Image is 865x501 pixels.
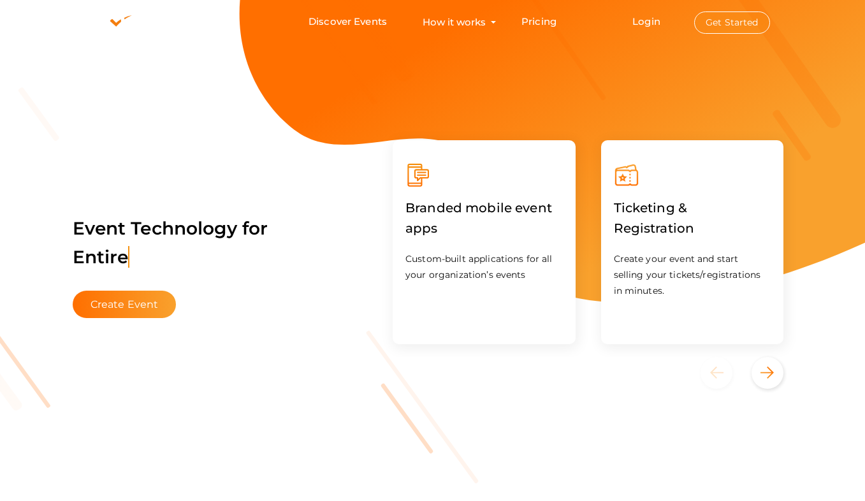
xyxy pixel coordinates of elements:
button: Next [752,357,783,389]
label: Event Technology for [73,198,268,287]
a: Ticketing & Registration [614,223,771,235]
button: Create Event [73,291,177,318]
span: Entire [73,246,130,268]
button: Previous [701,357,748,389]
p: Create your event and start selling your tickets/registrations in minutes. [614,251,771,299]
a: Login [632,15,660,27]
button: How it works [419,10,490,34]
button: Get Started [694,11,770,34]
p: Custom-built applications for all your organization’s events [405,251,563,283]
a: Discover Events [309,10,387,34]
a: Branded mobile event apps [405,223,563,235]
label: Branded mobile event apps [405,188,563,248]
a: Pricing [521,10,556,34]
label: Ticketing & Registration [614,188,771,248]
